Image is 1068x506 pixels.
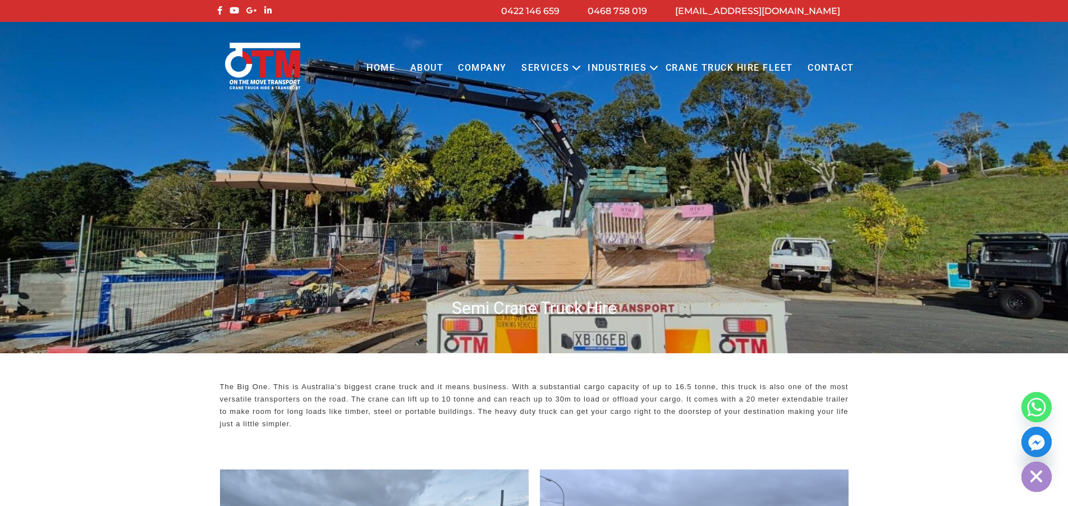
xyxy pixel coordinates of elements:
a: Home [359,53,402,84]
p: The Big One. This is Australia’s biggest crane truck and it means business. With a substantial ca... [220,381,849,430]
a: COMPANY [451,53,514,84]
a: About [402,53,451,84]
a: 0468 758 019 [588,6,647,16]
h1: Semi Crane Truck Hire [214,297,854,319]
a: Services [514,53,576,84]
a: Contact [800,53,861,84]
img: Otmtransport [223,42,302,90]
a: Crane Truck Hire Fleet [658,53,800,84]
a: Facebook_Messenger [1021,427,1052,457]
a: Whatsapp [1021,392,1052,422]
a: 0422 146 659 [501,6,560,16]
a: [EMAIL_ADDRESS][DOMAIN_NAME] [675,6,840,16]
a: Industries [580,53,654,84]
